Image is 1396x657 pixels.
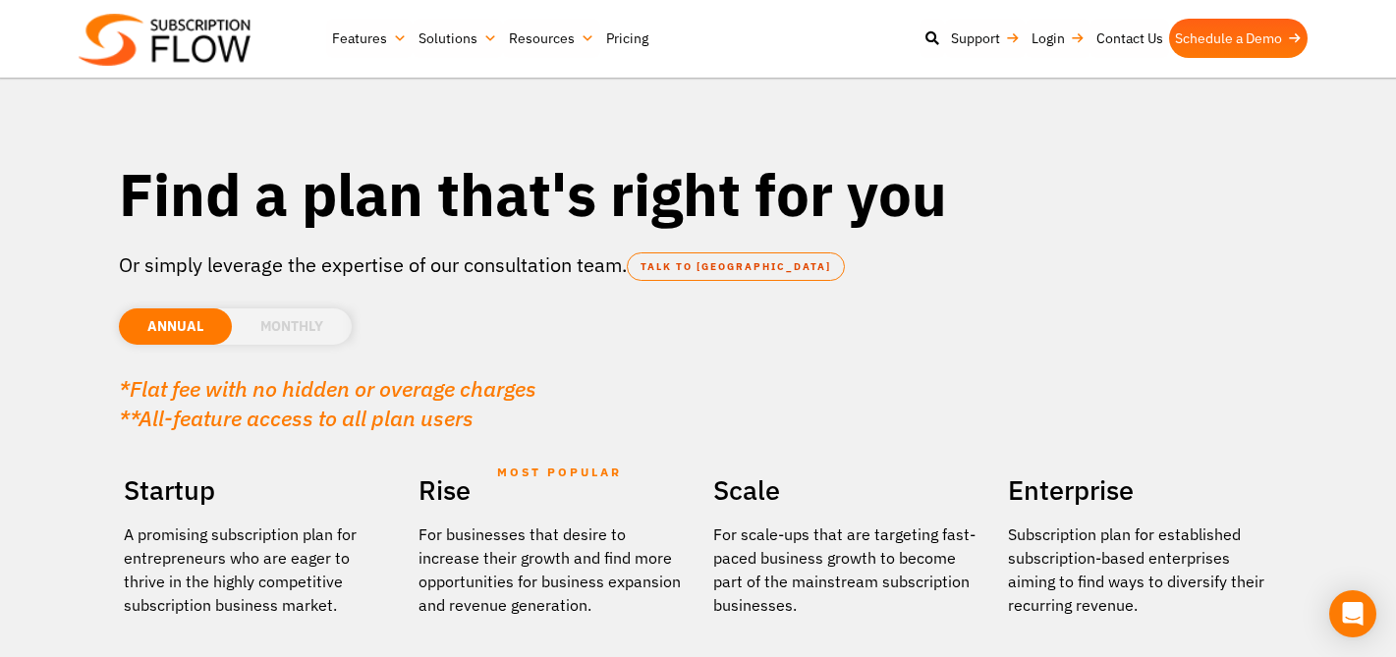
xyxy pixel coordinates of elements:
div: For businesses that desire to increase their growth and find more opportunities for business expa... [419,522,684,617]
em: *Flat fee with no hidden or overage charges [119,374,536,403]
h2: Startup [124,467,389,513]
h2: Rise [419,467,684,513]
h2: Scale [713,467,978,513]
a: TALK TO [GEOGRAPHIC_DATA] [627,252,845,281]
div: For scale-ups that are targeting fast-paced business growth to become part of the mainstream subs... [713,522,978,617]
p: Or simply leverage the expertise of our consultation team. [119,250,1278,280]
a: Login [1026,19,1090,58]
span: MOST POPULAR [497,450,622,495]
li: MONTHLY [232,308,352,345]
a: Schedule a Demo [1169,19,1308,58]
h2: Enterprise [1008,467,1273,513]
a: Pricing [600,19,654,58]
a: Solutions [413,19,503,58]
div: Open Intercom Messenger [1329,590,1376,637]
a: Resources [503,19,600,58]
a: Support [945,19,1026,58]
p: A promising subscription plan for entrepreneurs who are eager to thrive in the highly competitive... [124,522,389,617]
em: **All-feature access to all plan users [119,404,474,432]
img: Subscriptionflow [79,14,251,66]
a: Contact Us [1090,19,1169,58]
a: Features [326,19,413,58]
p: Subscription plan for established subscription-based enterprises aiming to find ways to diversify... [1008,522,1273,617]
h1: Find a plan that's right for you [119,157,1278,231]
li: ANNUAL [119,308,232,345]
